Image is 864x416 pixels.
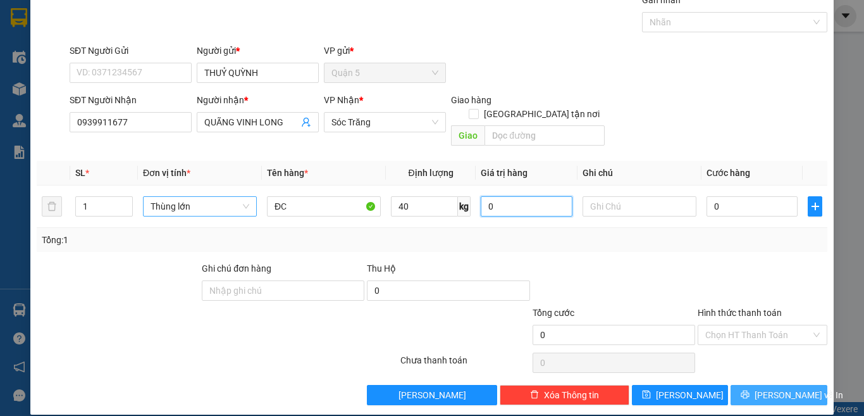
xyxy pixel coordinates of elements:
span: delete [530,390,539,400]
input: VD: Bàn, Ghế [267,196,381,217]
div: VP gửi [324,44,446,58]
span: Thu Hộ [367,263,396,274]
span: user-add [301,117,311,127]
button: deleteXóa Thông tin [500,385,629,405]
span: Tổng cước [533,308,574,318]
input: Dọc đường [484,125,605,146]
span: Tên hàng [267,168,308,178]
span: Quận 5 [331,63,438,82]
span: Định lượng [408,168,453,178]
div: Chưa thanh toán [399,353,531,375]
span: plus [808,201,822,211]
span: Sóc Trăng [331,113,438,132]
button: plus [808,196,822,217]
div: Người gửi [197,44,319,58]
span: Xóa Thông tin [544,388,599,402]
span: Cước hàng [707,168,750,178]
span: save [642,390,651,400]
span: [GEOGRAPHIC_DATA] tận nơi [479,107,605,121]
span: Giao [451,125,484,146]
span: kg [458,196,471,217]
div: Tổng: 1 [42,233,335,247]
span: Thùng lớn [151,197,249,216]
div: Người nhận [197,93,319,107]
label: Ghi chú đơn hàng [202,263,271,274]
span: printer [741,390,750,400]
span: VP Nhận [324,95,359,105]
th: Ghi chú [577,161,701,186]
button: delete [42,196,62,217]
span: [PERSON_NAME] [398,388,466,402]
button: save[PERSON_NAME] [632,385,729,405]
span: [PERSON_NAME] và In [755,388,843,402]
span: Giá trị hàng [481,168,528,178]
div: SĐT Người Nhận [70,93,192,107]
span: SL [75,168,85,178]
span: Đơn vị tính [143,168,190,178]
div: SĐT Người Gửi [70,44,192,58]
label: Hình thức thanh toán [698,308,782,318]
span: Giao hàng [451,95,491,105]
input: Ghi Chú [583,196,696,217]
button: printer[PERSON_NAME] và In [731,385,827,405]
input: 0 [481,196,572,217]
button: [PERSON_NAME] [367,385,497,405]
span: [PERSON_NAME] [656,388,724,402]
input: Ghi chú đơn hàng [202,280,364,301]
